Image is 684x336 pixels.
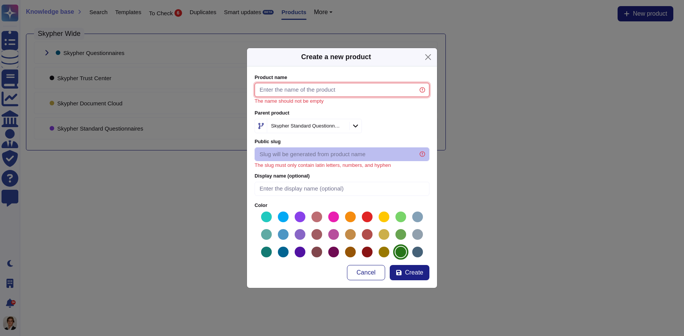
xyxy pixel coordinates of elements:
button: Create [390,265,429,280]
label: Public slug [255,139,429,144]
label: Color [255,203,429,208]
div: The name should not be empty [255,99,429,103]
label: Product name [255,75,429,80]
span: Create [405,270,423,276]
span: Cancel [357,270,376,276]
div: Skypher Standard Questionnaires [271,123,340,128]
label: Parent product [255,111,429,116]
button: Cancel [347,265,385,280]
label: Display name (optional) [255,174,429,179]
input: Enter the display name (optional) [255,182,429,196]
input: Enter the name of the product [255,83,429,97]
div: Create a new product [301,52,371,62]
div: The slug must only contain latin letters, numbers, and hyphen [255,163,429,168]
input: Slug will be generated from product name [255,147,429,162]
button: Close [422,51,434,63]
